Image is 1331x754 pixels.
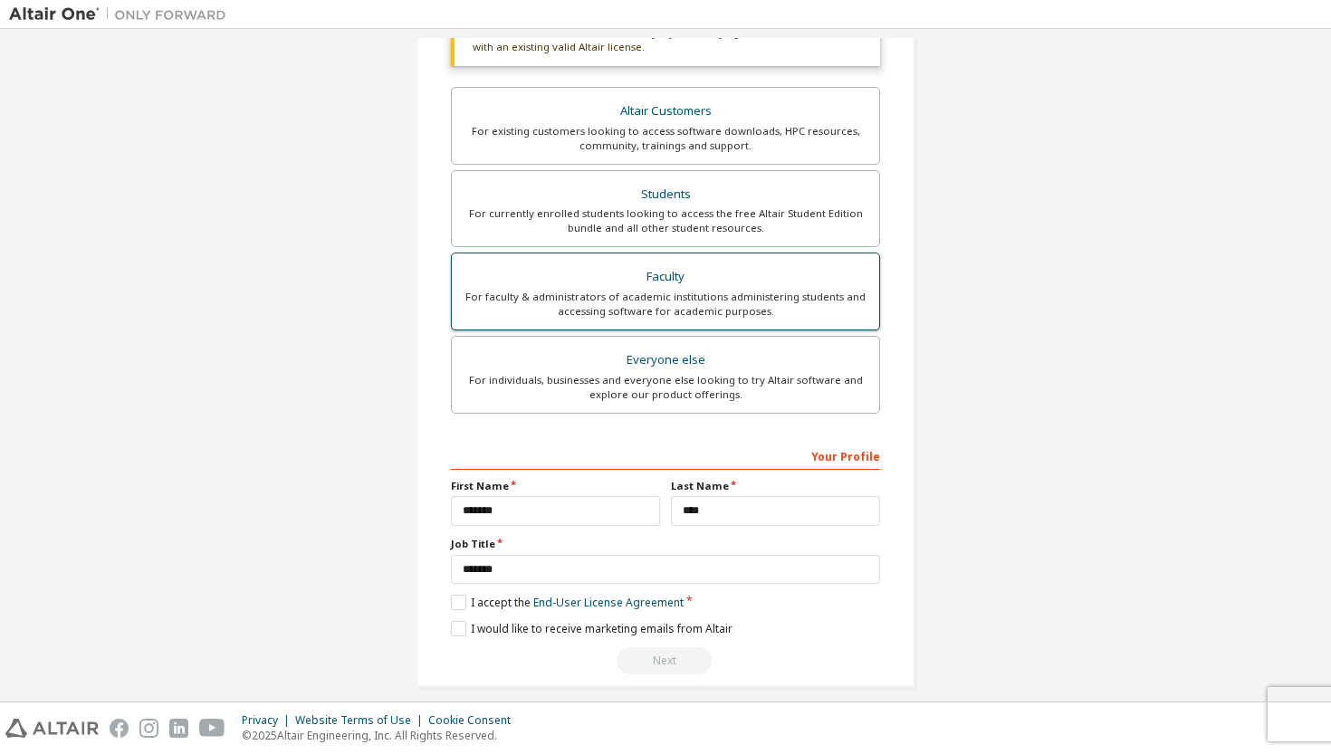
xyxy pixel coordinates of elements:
img: linkedin.svg [169,719,188,738]
label: I accept the [451,595,684,610]
div: Your Profile [451,441,880,470]
label: Job Title [451,537,880,551]
label: I would like to receive marketing emails from Altair [451,621,733,636]
img: Altair One [9,5,235,24]
div: Faculty [463,264,868,290]
div: Read and acccept EULA to continue [451,647,880,674]
div: For currently enrolled students looking to access the free Altair Student Edition bundle and all ... [463,206,868,235]
label: Last Name [671,479,880,493]
label: First Name [451,479,660,493]
div: Everyone else [463,348,868,373]
div: Please select only if you are trying to access an account with an existing valid Altair license. [451,14,880,66]
div: Privacy [242,713,295,728]
div: For existing customers looking to access software downloads, HPC resources, community, trainings ... [463,124,868,153]
div: Altair Customers [463,99,868,124]
div: Cookie Consent [428,713,522,728]
p: © 2025 Altair Engineering, Inc. All Rights Reserved. [242,728,522,743]
div: For faculty & administrators of academic institutions administering students and accessing softwa... [463,290,868,319]
div: Website Terms of Use [295,713,428,728]
img: facebook.svg [110,719,129,738]
a: End-User License Agreement [533,595,684,610]
img: youtube.svg [199,719,225,738]
img: altair_logo.svg [5,719,99,738]
div: Students [463,182,868,207]
div: For individuals, businesses and everyone else looking to try Altair software and explore our prod... [463,373,868,402]
img: instagram.svg [139,719,158,738]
